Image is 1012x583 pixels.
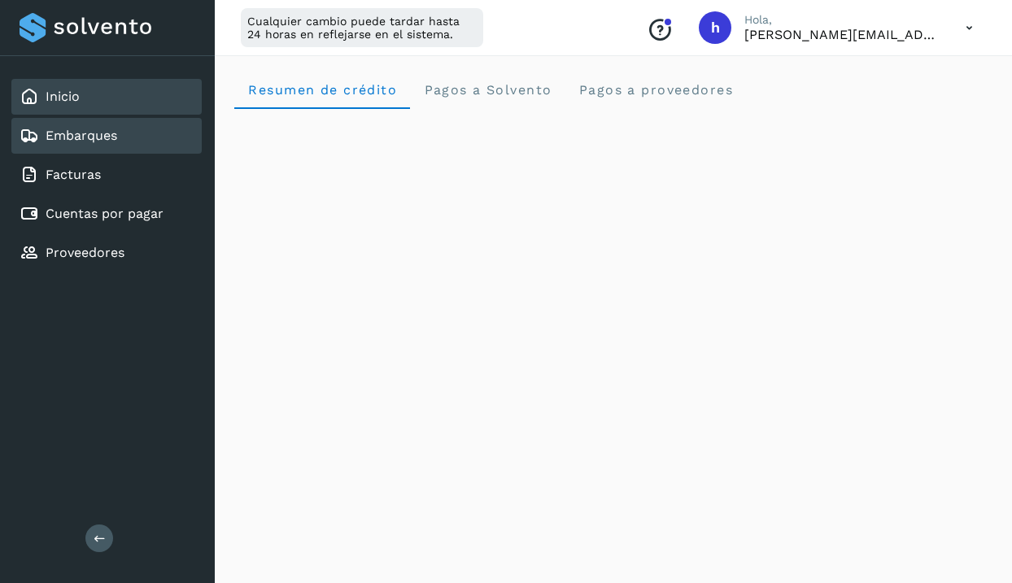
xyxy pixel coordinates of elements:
[744,27,940,42] p: horacio@etv1.com.mx
[744,13,940,27] p: Hola,
[11,157,202,193] div: Facturas
[46,89,80,104] a: Inicio
[46,245,124,260] a: Proveedores
[46,128,117,143] a: Embarques
[578,82,733,98] span: Pagos a proveedores
[11,118,202,154] div: Embarques
[46,167,101,182] a: Facturas
[11,235,202,271] div: Proveedores
[423,82,552,98] span: Pagos a Solvento
[247,82,397,98] span: Resumen de crédito
[46,206,164,221] a: Cuentas por pagar
[11,196,202,232] div: Cuentas por pagar
[11,79,202,115] div: Inicio
[241,8,483,47] div: Cualquier cambio puede tardar hasta 24 horas en reflejarse en el sistema.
